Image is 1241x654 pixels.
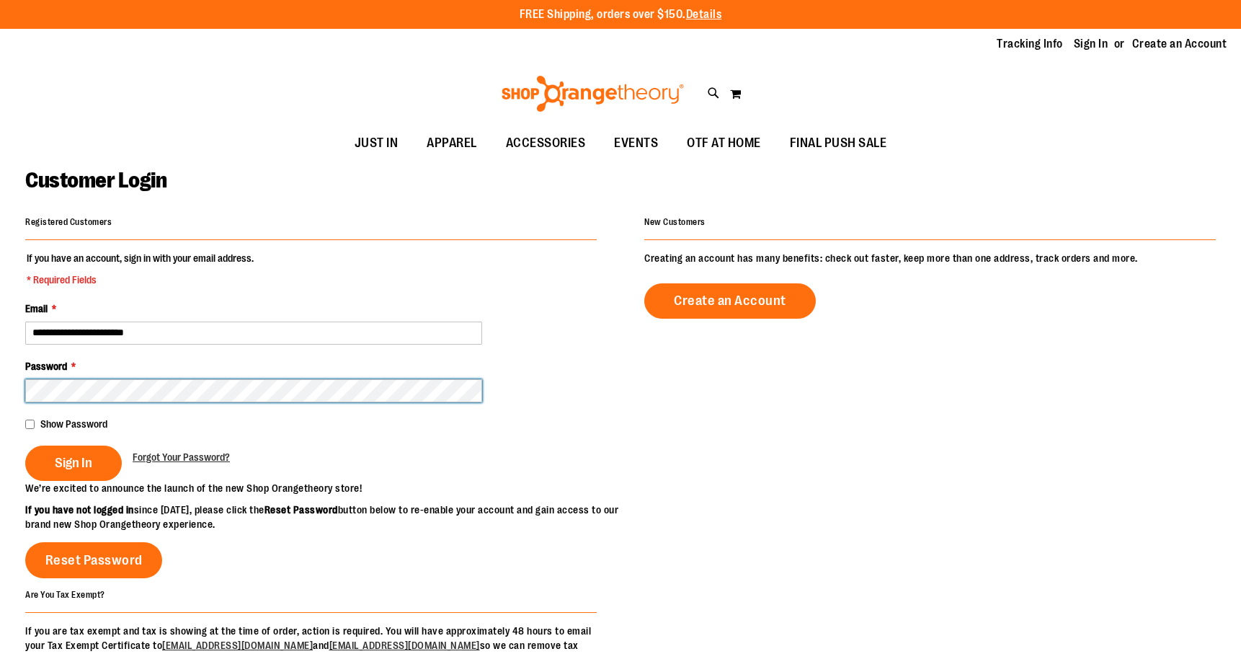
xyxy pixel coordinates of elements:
[775,127,902,160] a: FINAL PUSH SALE
[997,36,1063,52] a: Tracking Info
[264,504,338,516] strong: Reset Password
[340,127,413,160] a: JUST IN
[25,251,255,287] legend: If you have an account, sign in with your email address.
[520,6,722,23] p: FREE Shipping, orders over $150.
[506,127,586,159] span: ACCESSORIES
[25,361,67,372] span: Password
[412,127,491,160] a: APPAREL
[133,450,230,464] a: Forgot Your Password?
[25,217,112,227] strong: Registered Customers
[644,217,706,227] strong: New Customers
[25,303,48,314] span: Email
[162,640,313,651] a: [EMAIL_ADDRESS][DOMAIN_NAME]
[790,127,887,159] span: FINAL PUSH SALE
[25,446,122,481] button: Sign In
[25,589,105,599] strong: Are You Tax Exempt?
[25,503,620,531] p: since [DATE], please click the button below to re-enable your account and gain access to our bran...
[644,283,816,319] a: Create an Account
[686,8,722,21] a: Details
[25,504,134,516] strong: If you have not logged in
[355,127,399,159] span: JUST IN
[25,168,166,193] span: Customer Login
[1132,36,1227,52] a: Create an Account
[40,418,107,430] span: Show Password
[25,542,162,578] a: Reset Password
[133,451,230,463] span: Forgot Your Password?
[1074,36,1108,52] a: Sign In
[25,481,620,495] p: We’re excited to announce the launch of the new Shop Orangetheory store!
[600,127,672,160] a: EVENTS
[644,251,1216,265] p: Creating an account has many benefits: check out faster, keep more than one address, track orders...
[45,552,143,568] span: Reset Password
[329,640,480,651] a: [EMAIL_ADDRESS][DOMAIN_NAME]
[499,76,686,112] img: Shop Orangetheory
[672,127,775,160] a: OTF AT HOME
[491,127,600,160] a: ACCESSORIES
[674,293,786,309] span: Create an Account
[687,127,761,159] span: OTF AT HOME
[614,127,658,159] span: EVENTS
[55,455,92,471] span: Sign In
[427,127,477,159] span: APPAREL
[27,273,254,287] span: * Required Fields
